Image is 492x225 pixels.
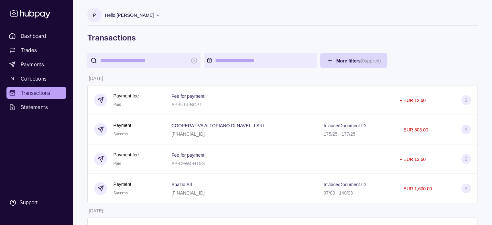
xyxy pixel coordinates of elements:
[399,157,426,162] p: − EUR 12.60
[171,131,205,137] p: [FINANCIAL_ID]
[93,12,96,19] p: P
[114,92,139,99] p: Payment fee
[6,59,66,70] a: Payments
[323,182,366,187] p: Invoice/Document ID
[6,101,66,113] a: Statements
[6,73,66,84] a: Collections
[21,61,44,68] span: Payments
[323,123,366,128] p: Invoice/Document ID
[114,191,128,195] span: Success
[171,190,205,196] p: [FINANCIAL_ID]
[171,94,204,99] p: Fee for payment
[399,186,432,191] p: − EUR 1,600.00
[320,53,388,68] button: More filters(0applied)
[105,12,154,19] p: Hello, [PERSON_NAME]
[21,75,47,83] span: Collections
[89,76,103,81] p: [DATE]
[6,30,66,42] a: Dashboard
[114,161,121,166] span: Paid
[399,98,426,103] p: − EUR 12.60
[100,53,188,68] input: search
[89,208,103,213] p: [DATE]
[87,32,478,43] h1: Transactions
[21,89,50,97] span: Transactions
[21,46,37,54] span: Trades
[171,161,205,166] p: AP-C9W4-R15G
[6,196,66,209] a: Support
[114,181,131,188] p: Payment
[114,132,128,136] span: Success
[399,127,428,132] p: − EUR 503.00
[114,151,139,158] p: Payment fee
[6,44,66,56] a: Trades
[323,131,355,137] p: 175/25 - 177/25
[171,182,192,187] p: Spazio Srl
[114,122,131,129] p: Payment
[171,102,202,107] p: AP-5LIR-BCPT
[21,32,46,40] span: Dashboard
[114,102,121,107] span: Paid
[336,58,381,63] span: More filters
[6,87,66,99] a: Transactions
[19,199,38,206] div: Support
[323,190,353,196] p: 97/03 - 140/03
[361,58,381,63] p: ( 0 applied)
[171,123,265,128] p: COOPERATIVA ALTOPIANO DI NAVELLI SRL
[21,103,48,111] span: Statements
[171,152,204,158] p: Fee for payment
